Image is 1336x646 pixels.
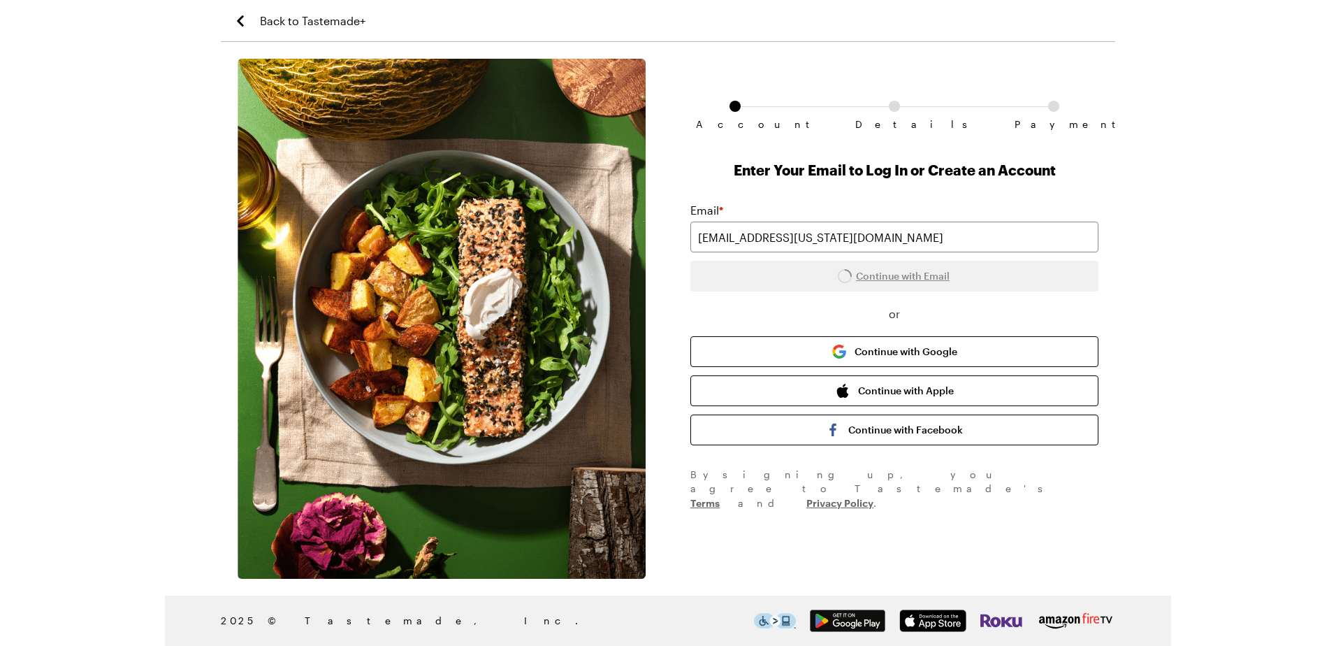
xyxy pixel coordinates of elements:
img: App Store [899,610,966,632]
img: Roku [980,610,1022,632]
button: Continue with Google [690,336,1098,367]
img: Amazon Fire TV [1036,610,1115,632]
span: 2025 © Tastemade, Inc. [221,613,754,629]
div: By signing up , you agree to Tastemade's and . [690,468,1098,510]
label: Email [690,202,723,219]
span: Account [696,119,774,130]
img: This icon serves as a link to download the Level Access assistive technology app for individuals ... [754,613,796,629]
h1: Enter Your Email to Log In or Create an Account [690,160,1098,180]
button: Continue with Apple [690,375,1098,406]
span: Details [855,119,934,130]
a: Privacy Policy [806,496,873,509]
ol: Subscription checkout form navigation [690,101,1098,119]
button: Continue with Facebook [690,415,1098,445]
img: Google Play [810,610,885,632]
span: or [690,306,1098,322]
span: Back to Tastemade+ [260,13,365,29]
a: Terms [690,496,720,509]
span: Payment [1015,119,1093,130]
